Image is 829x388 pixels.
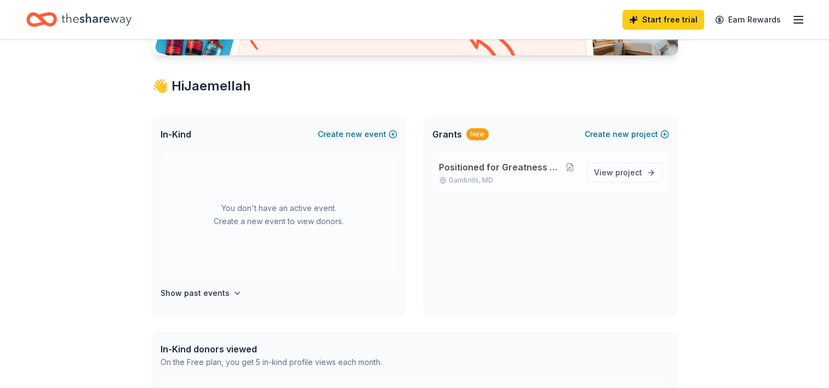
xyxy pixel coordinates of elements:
[161,356,382,369] div: On the Free plan, you get 5 in-kind profile views each month.
[152,77,678,95] div: 👋 Hi Jaemellah
[318,128,397,141] button: Createnewevent
[439,161,563,174] span: Positioned for Greatness Youth Program
[464,22,518,64] img: Curvy arrow
[439,176,578,185] p: Gambrills, MD
[26,7,132,32] a: Home
[161,152,397,278] div: You don't have an active event. Create a new event to view donors.
[161,287,242,300] button: Show past events
[615,168,642,177] span: project
[587,163,662,182] a: View project
[585,128,669,141] button: Createnewproject
[346,128,362,141] span: new
[622,10,704,30] a: Start free trial
[161,287,230,300] h4: Show past events
[613,128,629,141] span: new
[594,166,642,179] span: View
[161,343,382,356] div: In-Kind donors viewed
[708,10,787,30] a: Earn Rewards
[466,128,489,140] div: New
[432,128,462,141] span: Grants
[161,128,191,141] span: In-Kind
